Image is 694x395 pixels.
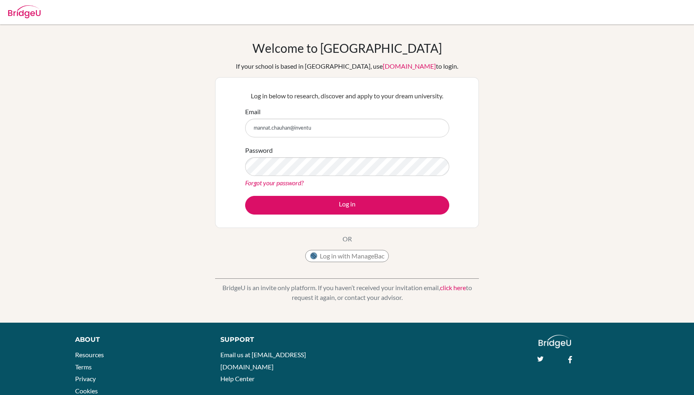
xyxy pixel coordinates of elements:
[440,284,466,291] a: click here
[252,41,442,55] h1: Welcome to [GEOGRAPHIC_DATA]
[8,5,41,18] img: Bridge-U
[305,250,389,262] button: Log in with ManageBac
[75,387,98,395] a: Cookies
[75,363,92,371] a: Terms
[343,234,352,244] p: OR
[245,179,304,187] a: Forgot your password?
[539,335,571,348] img: logo_white@2x-f4f0deed5e89b7ecb1c2cc34c3e3d731f90f0f143d5ea2071677605dd97b5244.png
[245,91,449,101] p: Log in below to research, discover and apply to your dream university.
[220,351,306,371] a: Email us at [EMAIL_ADDRESS][DOMAIN_NAME]
[245,196,449,215] button: Log in
[220,375,254,382] a: Help Center
[245,107,261,117] label: Email
[236,61,458,71] div: If your school is based in [GEOGRAPHIC_DATA], use to login.
[75,335,202,345] div: About
[383,62,436,70] a: [DOMAIN_NAME]
[245,145,273,155] label: Password
[75,351,104,358] a: Resources
[220,335,338,345] div: Support
[215,283,479,302] p: BridgeU is an invite only platform. If you haven’t received your invitation email, to request it ...
[75,375,96,382] a: Privacy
